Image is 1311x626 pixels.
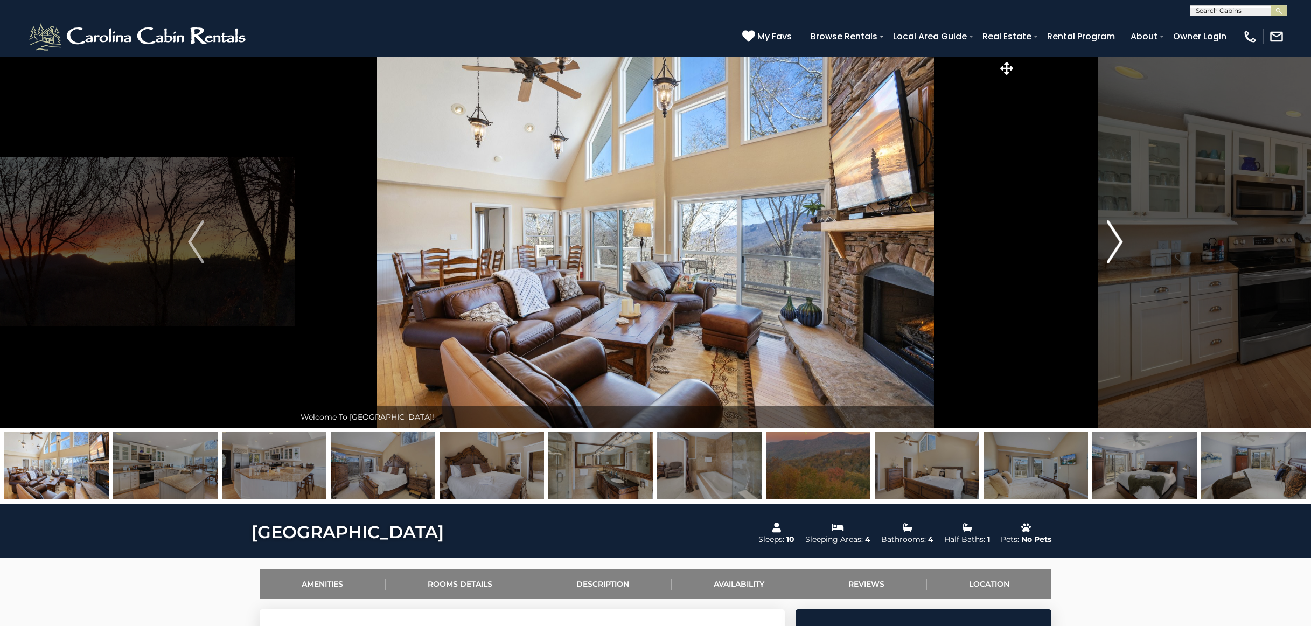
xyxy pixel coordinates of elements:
[97,56,295,428] button: Previous
[657,432,762,499] img: 163279011
[222,432,326,499] img: 163279007
[977,27,1037,46] a: Real Estate
[742,30,794,44] a: My Favs
[984,432,1088,499] img: 163279013
[188,220,204,263] img: arrow
[1107,220,1123,263] img: arrow
[1201,432,1306,499] img: 163279015
[260,569,386,599] a: Amenities
[1243,29,1258,44] img: phone-regular-white.png
[4,432,109,499] img: 163279005
[1125,27,1163,46] a: About
[295,406,1016,428] div: Welcome To [GEOGRAPHIC_DATA]!
[766,432,870,499] img: 163279003
[805,27,883,46] a: Browse Rentals
[113,432,218,499] img: 163279006
[1092,432,1197,499] img: 163279014
[888,27,972,46] a: Local Area Guide
[548,432,653,499] img: 163279010
[440,432,544,499] img: 163279009
[1269,29,1284,44] img: mail-regular-white.png
[806,569,927,599] a: Reviews
[386,569,535,599] a: Rooms Details
[1042,27,1120,46] a: Rental Program
[927,569,1052,599] a: Location
[1168,27,1232,46] a: Owner Login
[672,569,807,599] a: Availability
[534,569,672,599] a: Description
[331,432,435,499] img: 163279008
[875,432,979,499] img: 163279012
[757,30,792,43] span: My Favs
[27,20,250,53] img: White-1-2.png
[1016,56,1214,428] button: Next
